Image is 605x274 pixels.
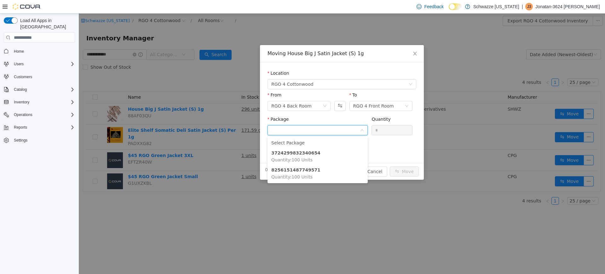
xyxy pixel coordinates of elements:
label: Quantity [293,103,312,108]
button: Inventory [11,98,32,106]
strong: 3724299832340654 [193,137,242,142]
span: Operations [14,112,32,117]
button: Swap [256,87,267,97]
span: Inventory [14,100,29,105]
span: 0 Units will be moved. [186,153,235,160]
i: icon: down [326,90,330,95]
strong: 8256151487749571 [193,154,242,159]
input: Quantity [293,112,333,121]
p: Jonatan-3624 [PERSON_NAME] [535,3,600,10]
a: Settings [11,137,30,144]
span: Customers [14,74,32,79]
p: | [522,3,523,10]
span: Users [14,61,24,67]
button: Home [1,46,78,55]
input: Package [193,113,281,122]
p: Schwazze [US_STATE] [473,3,519,10]
input: Dark Mode [449,3,462,10]
button: Users [1,60,78,68]
label: To [271,79,278,84]
label: From [189,79,203,84]
span: Quantity : 100 Units [193,144,234,149]
a: Feedback [414,0,446,13]
span: Quantity : 100 Units [193,161,234,166]
nav: Complex example [4,44,75,161]
button: Catalog [11,86,29,93]
span: Catalog [14,87,27,92]
button: Users [11,60,26,68]
i: icon: down [281,115,285,119]
a: Home [11,48,26,55]
div: RGO 4 Back Room [193,88,233,97]
button: Settings [1,136,78,145]
button: Operations [1,110,78,119]
button: Cancel [284,153,308,163]
i: icon: down [244,90,248,95]
li: 3724299832340654 [189,134,289,151]
i: icon: close [334,38,339,43]
a: Customers [11,73,35,81]
span: RGO 4 Cottonwood [193,66,235,75]
span: Inventory [11,98,75,106]
div: Moving House Big J Satin Jacket (S) 1g [189,37,337,44]
span: Users [11,60,75,68]
span: Settings [14,138,27,143]
button: Customers [1,72,78,81]
button: Catalog [1,85,78,94]
span: Load All Apps in [GEOGRAPHIC_DATA] [18,17,75,30]
span: Reports [11,124,75,131]
div: Jonatan-3624 Vega [525,3,533,10]
li: 8256151487749571 [189,151,289,168]
label: Package [189,103,210,108]
button: Inventory [1,98,78,107]
span: Customers [11,73,75,81]
li: Select Package [189,124,289,134]
span: Home [11,47,75,55]
span: Settings [11,136,75,144]
div: RGO 4 Front Room [274,88,315,97]
span: Operations [11,111,75,119]
button: Operations [11,111,35,119]
span: Reports [14,125,27,130]
img: Cova [13,3,41,10]
label: Location [189,57,210,62]
span: J3 [527,3,531,10]
span: Home [14,49,24,54]
i: icon: down [330,69,334,73]
button: icon: swapMove [311,153,340,163]
span: Catalog [11,86,75,93]
button: Reports [1,123,78,132]
button: Reports [11,124,30,131]
span: Feedback [424,3,443,10]
button: Close [327,32,345,49]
